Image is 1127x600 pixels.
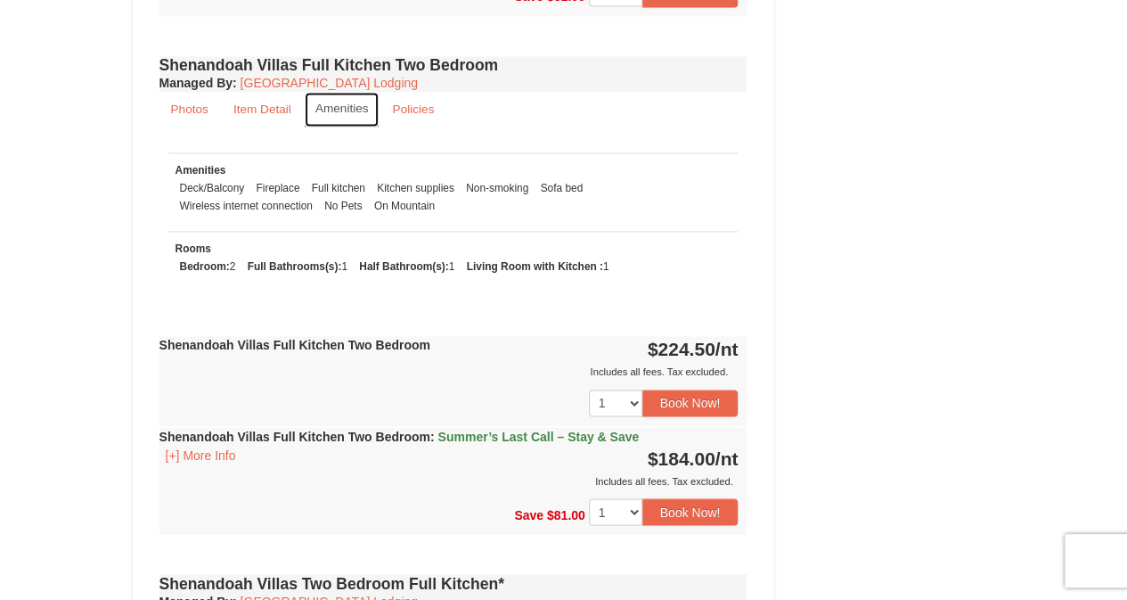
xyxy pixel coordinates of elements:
[159,56,747,74] h4: Shenandoah Villas Full Kitchen Two Bedroom
[320,197,366,215] li: No Pets
[176,242,211,255] small: Rooms
[243,258,352,275] li: 1
[715,448,739,468] span: /nt
[305,92,380,127] a: Amenities
[715,339,739,359] span: /nt
[176,179,249,197] li: Deck/Balcony
[222,92,303,127] a: Item Detail
[392,103,434,116] small: Policies
[248,260,342,273] strong: Full Bathrooms(s):
[355,258,459,275] li: 1
[252,179,305,197] li: Fireplace
[547,508,585,522] span: $81.00
[159,445,242,464] button: [+] More Info
[176,197,317,215] li: Wireless internet connection
[171,103,208,116] small: Photos
[307,179,370,197] li: Full kitchen
[241,76,418,90] a: [GEOGRAPHIC_DATA] Lodging
[467,260,603,273] strong: Living Room with Kitchen :
[180,260,230,273] strong: Bedroom:
[315,102,369,115] small: Amenities
[462,258,614,275] li: 1
[370,197,439,215] li: On Mountain
[514,508,543,522] span: Save
[159,76,233,90] span: Managed By
[176,258,241,275] li: 2
[233,103,291,116] small: Item Detail
[159,92,220,127] a: Photos
[642,390,739,416] button: Book Now!
[535,179,587,197] li: Sofa bed
[642,498,739,525] button: Book Now!
[159,574,747,592] h4: Shenandoah Villas Two Bedroom Full Kitchen*
[648,448,715,468] span: $184.00
[159,338,430,352] strong: Shenandoah Villas Full Kitchen Two Bedroom
[159,429,640,443] strong: Shenandoah Villas Full Kitchen Two Bedroom
[437,429,639,443] span: Summer’s Last Call – Stay & Save
[372,179,459,197] li: Kitchen supplies
[380,92,445,127] a: Policies
[461,179,533,197] li: Non-smoking
[159,472,739,489] div: Includes all fees. Tax excluded.
[159,363,739,381] div: Includes all fees. Tax excluded.
[176,164,226,177] small: Amenities
[648,339,739,359] strong: $224.50
[430,429,435,443] span: :
[159,76,237,90] strong: :
[359,260,448,273] strong: Half Bathroom(s):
